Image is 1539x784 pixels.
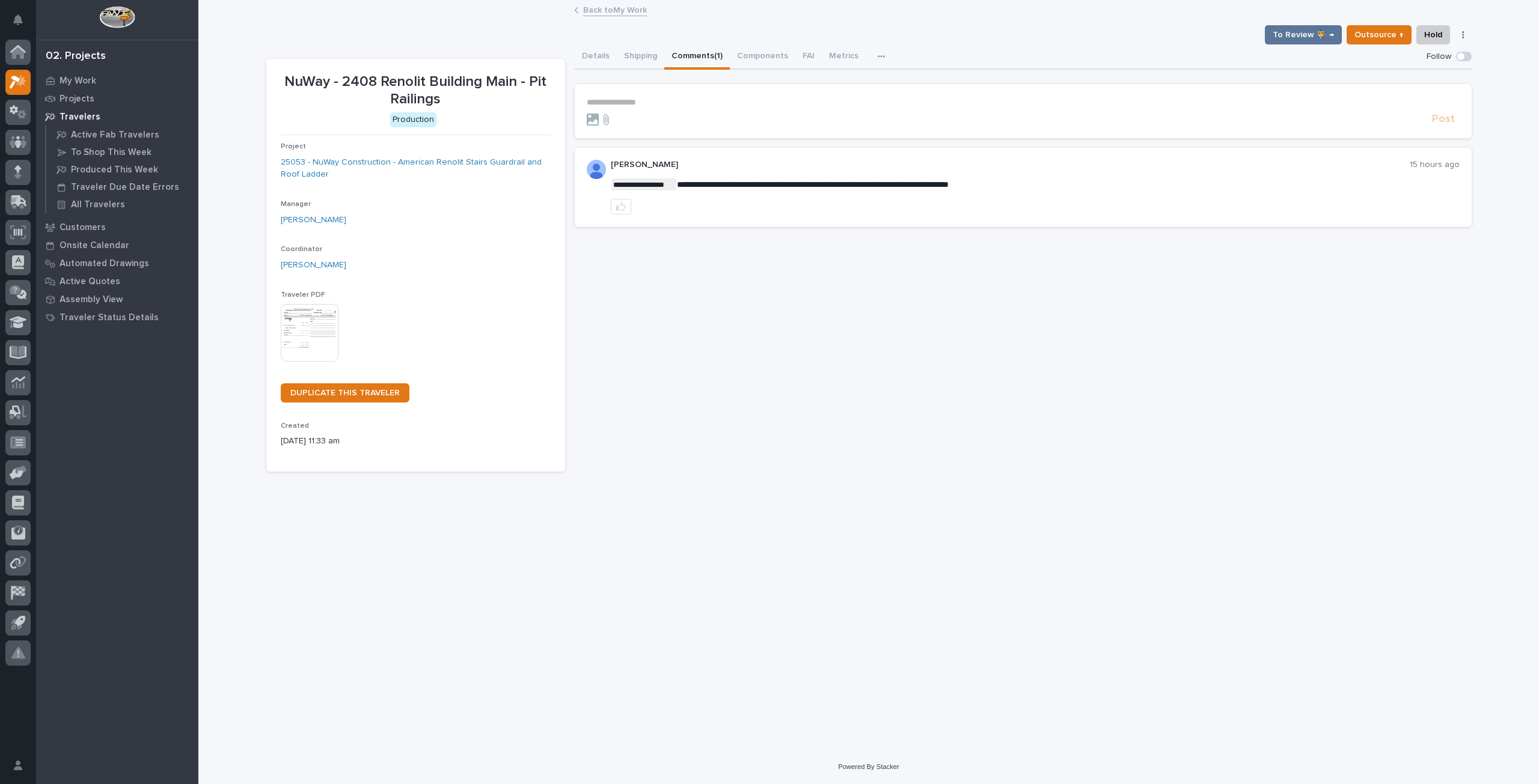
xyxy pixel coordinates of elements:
p: To Shop This Week [71,147,151,158]
button: Comments (1) [664,44,730,70]
span: Outsource ↑ [1354,28,1404,42]
p: Projects [60,94,94,105]
p: All Travelers [71,199,125,210]
p: Traveler Status Details [60,312,159,323]
p: 15 hours ago [1410,160,1460,170]
span: Traveler PDF [281,291,325,299]
span: Project [281,143,306,150]
img: AOh14GjSnsZhInYMAl2VIng-st1Md8In0uqDMk7tOoQNx6CrVl7ct0jB5IZFYVrQT5QA0cOuF6lsKrjh3sjyefAjBh-eRxfSk... [587,160,606,179]
p: Traveler Due Date Errors [71,182,179,193]
button: Details [575,44,617,70]
span: Coordinator [281,246,322,253]
p: Assembly View [60,294,123,305]
a: Travelers [36,108,198,126]
p: [DATE] 11:33 am [281,435,551,448]
a: [PERSON_NAME] [281,259,346,272]
span: To Review 👨‍🏭 → [1273,28,1334,42]
p: Active Fab Travelers [71,130,159,141]
a: DUPLICATE THIS TRAVELER [281,383,409,403]
div: Production [390,112,436,127]
span: DUPLICATE THIS TRAVELER [290,389,400,397]
p: Travelers [60,112,100,123]
button: Metrics [822,44,866,70]
span: Manager [281,201,311,208]
a: Customers [36,218,198,236]
a: Assembly View [36,290,198,308]
button: Notifications [5,7,31,32]
div: 02. Projects [46,50,106,63]
button: Outsource ↑ [1347,25,1412,44]
p: Produced This Week [71,165,158,175]
button: To Review 👨‍🏭 → [1265,25,1342,44]
a: My Work [36,71,198,90]
button: FAI [795,44,822,70]
a: Produced This Week [46,161,198,178]
a: Active Fab Travelers [46,126,198,143]
a: All Travelers [46,196,198,213]
p: Follow [1427,52,1451,62]
button: Hold [1416,25,1450,44]
a: 25053 - NuWay Construction - American Renolit Stairs Guardrail and Roof Ladder [281,156,551,181]
p: Customers [60,222,106,233]
button: Post [1427,112,1460,126]
button: Shipping [617,44,664,70]
a: Traveler Status Details [36,308,198,326]
p: My Work [60,76,96,87]
a: Traveler Due Date Errors [46,178,198,195]
p: NuWay - 2408 Renolit Building Main - Pit Railings [281,73,551,108]
p: Automated Drawings [60,258,149,269]
a: Projects [36,90,198,108]
a: Active Quotes [36,272,198,290]
a: Back toMy Work [583,2,647,16]
p: Onsite Calendar [60,240,129,251]
a: Powered By Stacker [838,763,899,770]
span: Post [1432,112,1455,126]
a: Automated Drawings [36,254,198,272]
span: Hold [1424,28,1442,42]
p: Active Quotes [60,276,120,287]
button: Components [730,44,795,70]
a: To Shop This Week [46,144,198,160]
div: Notifications [15,14,31,34]
button: like this post [611,199,631,214]
a: Onsite Calendar [36,236,198,254]
span: Created [281,422,309,430]
img: Workspace Logo [99,6,135,28]
a: [PERSON_NAME] [281,214,346,226]
p: [PERSON_NAME] [611,160,1410,170]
